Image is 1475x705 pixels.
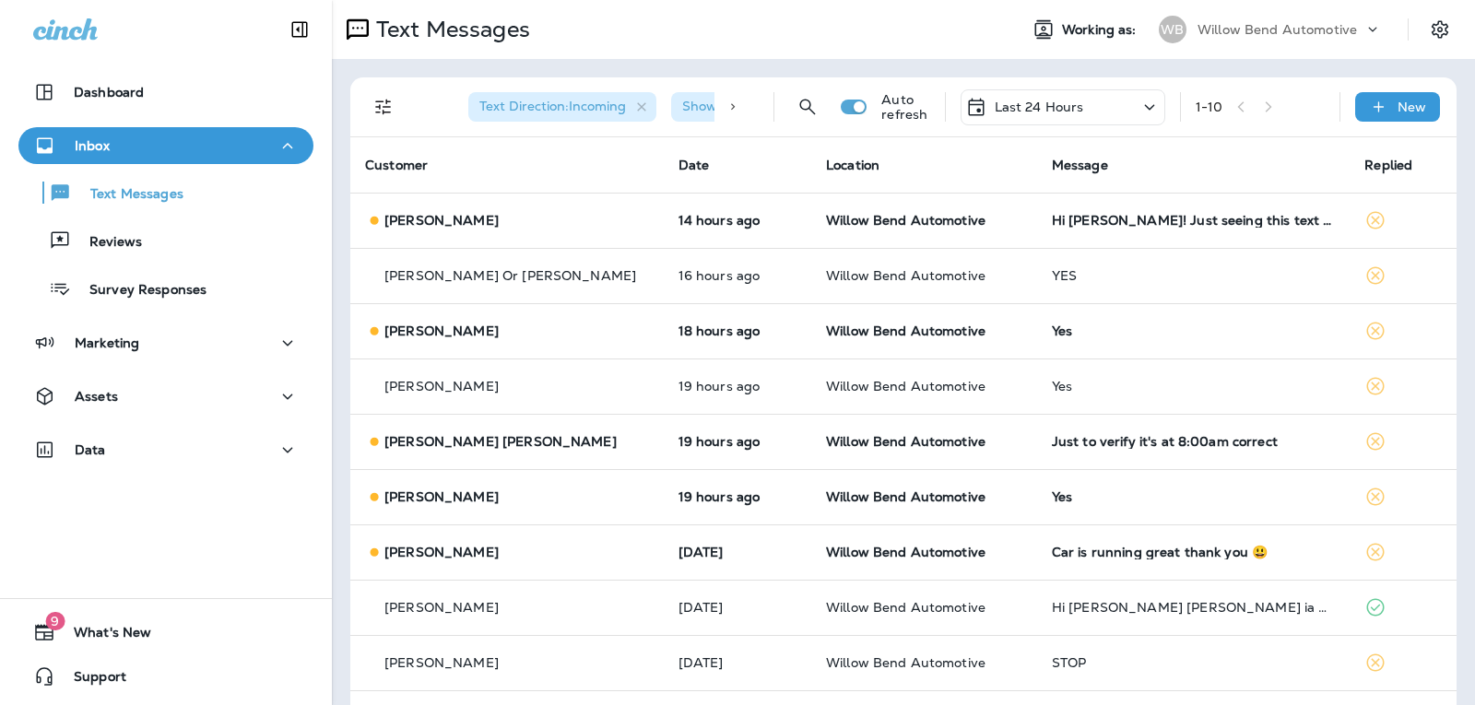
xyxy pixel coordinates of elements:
[55,625,151,647] span: What's New
[1052,268,1336,283] div: YES
[18,658,313,695] button: Support
[789,88,826,125] button: Search Messages
[72,186,183,204] p: Text Messages
[678,268,796,283] p: Sep 14, 2025 01:51 PM
[18,74,313,111] button: Dashboard
[1052,489,1336,504] div: Yes
[826,488,985,505] span: Willow Bend Automotive
[1423,13,1457,46] button: Settings
[1196,100,1223,114] div: 1 - 10
[18,378,313,415] button: Assets
[1052,434,1336,449] div: Just to verify it's at 8:00am correct
[71,282,206,300] p: Survey Responses
[274,11,325,48] button: Collapse Sidebar
[881,92,929,122] p: Auto refresh
[1198,22,1357,37] p: Willow Bend Automotive
[365,88,402,125] button: Filters
[1052,157,1108,173] span: Message
[1159,16,1186,43] div: WB
[826,544,985,560] span: Willow Bend Automotive
[1052,323,1336,338] div: Yes
[678,655,796,670] p: Sep 12, 2025 11:31 AM
[384,213,499,228] p: [PERSON_NAME]
[826,433,985,450] span: Willow Bend Automotive
[1062,22,1140,38] span: Working as:
[74,85,144,100] p: Dashboard
[826,599,985,616] span: Willow Bend Automotive
[826,267,985,284] span: Willow Bend Automotive
[479,98,626,114] span: Text Direction : Incoming
[18,431,313,468] button: Data
[678,323,796,338] p: Sep 14, 2025 11:58 AM
[678,600,796,615] p: Sep 12, 2025 04:47 PM
[826,323,985,339] span: Willow Bend Automotive
[384,379,499,394] p: [PERSON_NAME]
[18,221,313,260] button: Reviews
[75,442,106,457] p: Data
[18,127,313,164] button: Inbox
[18,173,313,212] button: Text Messages
[1052,213,1336,228] div: Hi Cheri! Just seeing this text about the discounted labor promotion. Is this still valid and wha...
[384,655,499,670] p: [PERSON_NAME]
[384,545,499,559] p: [PERSON_NAME]
[468,92,656,122] div: Text Direction:Incoming
[678,379,796,394] p: Sep 14, 2025 11:17 AM
[682,98,904,114] span: Show Start/Stop/Unsubscribe : true
[384,600,499,615] p: [PERSON_NAME]
[384,434,617,449] p: [PERSON_NAME] [PERSON_NAME]
[75,389,118,404] p: Assets
[384,268,636,283] p: [PERSON_NAME] Or [PERSON_NAME]
[365,157,428,173] span: Customer
[369,16,530,43] p: Text Messages
[671,92,935,122] div: Show Start/Stop/Unsubscribe:true
[678,213,796,228] p: Sep 14, 2025 04:12 PM
[1398,100,1426,114] p: New
[826,654,985,671] span: Willow Bend Automotive
[1364,157,1412,173] span: Replied
[995,100,1084,114] p: Last 24 Hours
[1052,600,1336,615] div: Hi CHeri thos ia SilavanA I just c a me back bilut still have 1000 m to change oil but asa I need...
[75,335,139,350] p: Marketing
[75,138,110,153] p: Inbox
[678,157,710,173] span: Date
[678,434,796,449] p: Sep 14, 2025 11:16 AM
[1052,545,1336,559] div: Car is running great thank you 😃
[45,612,65,630] span: 9
[55,669,126,691] span: Support
[384,323,499,338] p: [PERSON_NAME]
[1052,379,1336,394] div: Yes
[826,157,879,173] span: Location
[826,212,985,229] span: Willow Bend Automotive
[18,614,313,651] button: 9What's New
[384,489,499,504] p: [PERSON_NAME]
[826,378,985,394] span: Willow Bend Automotive
[678,545,796,559] p: Sep 12, 2025 05:37 PM
[71,234,142,252] p: Reviews
[678,489,796,504] p: Sep 14, 2025 11:15 AM
[18,324,313,361] button: Marketing
[1052,655,1336,670] div: STOP
[18,269,313,308] button: Survey Responses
